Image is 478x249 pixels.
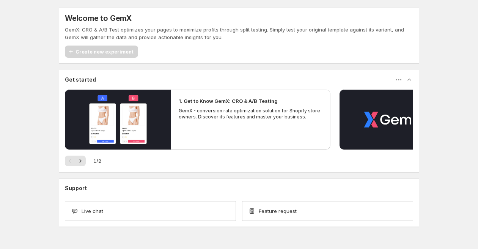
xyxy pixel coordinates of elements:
h3: Get started [65,76,96,84]
h5: Welcome to GemX [65,14,132,23]
p: GemX: CRO & A/B Test optimizes your pages to maximize profits through split testing. Simply test ... [65,26,413,41]
h2: 1. Get to Know GemX: CRO & A/B Testing [179,97,278,105]
span: Live chat [82,207,103,215]
p: GemX - conversion rate optimization solution for Shopify store owners. Discover its features and ... [179,108,323,120]
h3: Support [65,184,87,192]
span: Feature request [259,207,297,215]
span: 1 / 2 [93,157,101,165]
